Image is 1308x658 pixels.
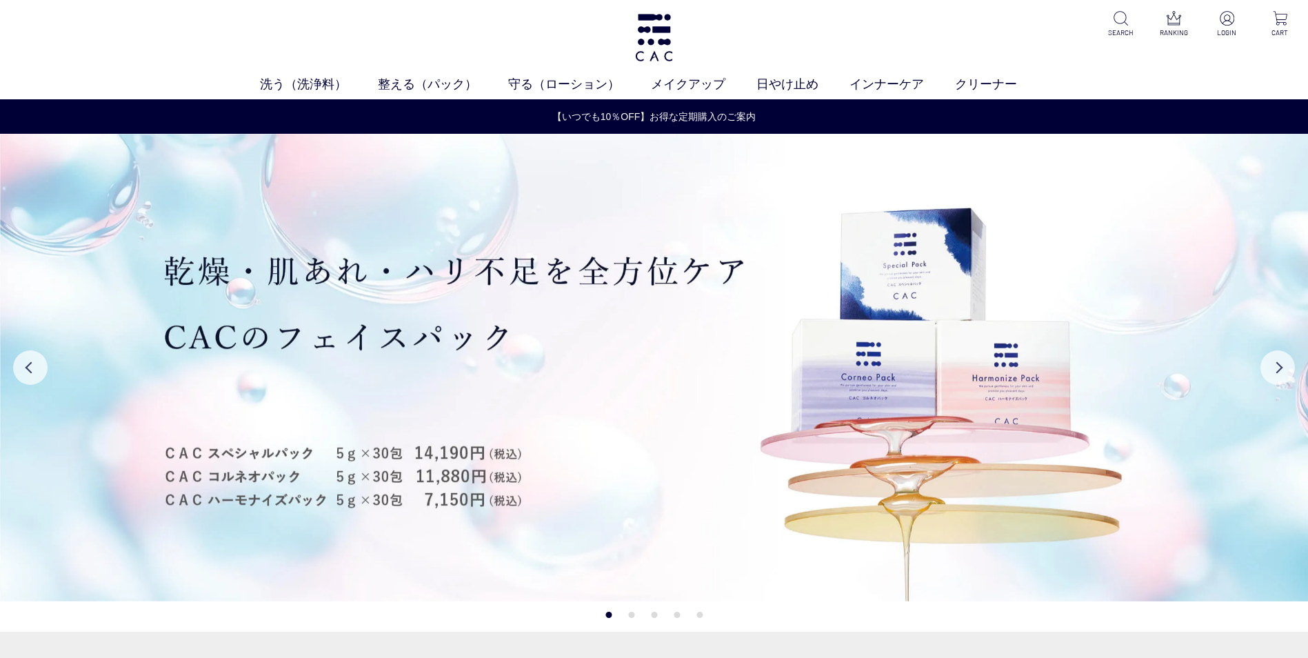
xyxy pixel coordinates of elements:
[1260,350,1295,385] button: Next
[628,612,634,618] button: 2 of 5
[1157,28,1191,38] p: RANKING
[260,75,378,94] a: 洗う（洗浄料）
[1104,28,1138,38] p: SEARCH
[13,350,48,385] button: Previous
[1,110,1307,124] a: 【いつでも10％OFF】お得な定期購入のご案内
[756,75,849,94] a: 日やけ止め
[696,612,703,618] button: 5 of 5
[651,612,657,618] button: 3 of 5
[1263,28,1297,38] p: CART
[955,75,1048,94] a: クリーナー
[633,14,675,61] img: logo
[605,612,612,618] button: 1 of 5
[651,75,756,94] a: メイクアップ
[1263,11,1297,38] a: CART
[1210,11,1244,38] a: LOGIN
[1104,11,1138,38] a: SEARCH
[378,75,508,94] a: 整える（パック）
[508,75,651,94] a: 守る（ローション）
[1210,28,1244,38] p: LOGIN
[849,75,955,94] a: インナーケア
[1157,11,1191,38] a: RANKING
[674,612,680,618] button: 4 of 5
